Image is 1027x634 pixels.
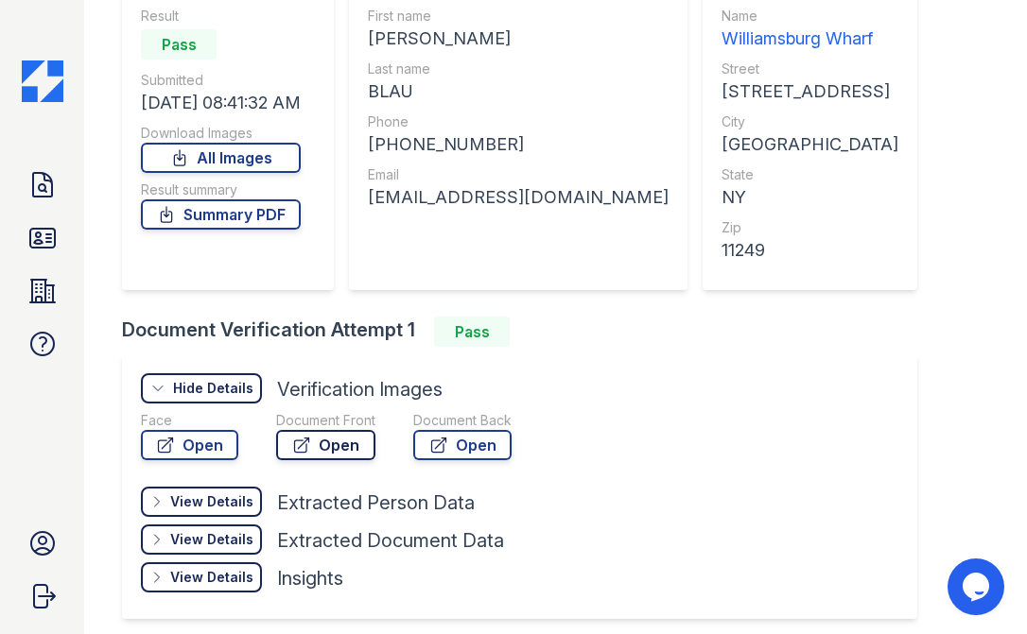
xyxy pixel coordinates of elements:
[277,376,443,403] div: Verification Images
[722,7,898,26] div: Name
[277,489,475,516] div: Extracted Person Data
[722,60,898,78] div: Street
[141,199,301,230] a: Summary PDF
[141,7,301,26] div: Result
[141,90,301,116] div: [DATE] 08:41:32 AM
[141,411,238,430] div: Face
[141,29,217,60] div: Pass
[368,60,669,78] div: Last name
[948,558,1008,615] iframe: chat widget
[368,184,669,211] div: [EMAIL_ADDRESS][DOMAIN_NAME]
[122,317,932,347] div: Document Verification Attempt 1
[722,112,898,131] div: City
[722,165,898,184] div: State
[276,411,375,430] div: Document Front
[722,218,898,237] div: Zip
[722,131,898,158] div: [GEOGRAPHIC_DATA]
[722,184,898,211] div: NY
[141,180,301,199] div: Result summary
[413,411,512,430] div: Document Back
[722,78,898,105] div: [STREET_ADDRESS]
[141,124,301,143] div: Download Images
[141,71,301,90] div: Submitted
[170,530,253,549] div: View Details
[722,7,898,52] a: Name Williamsburg Wharf
[276,430,375,460] a: Open
[170,492,253,511] div: View Details
[368,112,669,131] div: Phone
[170,568,253,587] div: View Details
[368,7,669,26] div: First name
[434,317,510,347] div: Pass
[368,78,669,105] div: BLAU
[277,565,343,591] div: Insights
[368,26,669,52] div: [PERSON_NAME]
[173,379,253,398] div: Hide Details
[277,527,504,554] div: Extracted Document Data
[368,131,669,158] div: [PHONE_NUMBER]
[141,430,238,460] a: Open
[722,237,898,264] div: 11249
[22,60,63,102] img: CE_Icon_Blue-c292c112584629df590d857e76928e9f676e5b41ef8f769ba2f05ee15b207248.png
[141,143,301,173] a: All Images
[413,430,512,460] a: Open
[368,165,669,184] div: Email
[722,26,898,52] div: Williamsburg Wharf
